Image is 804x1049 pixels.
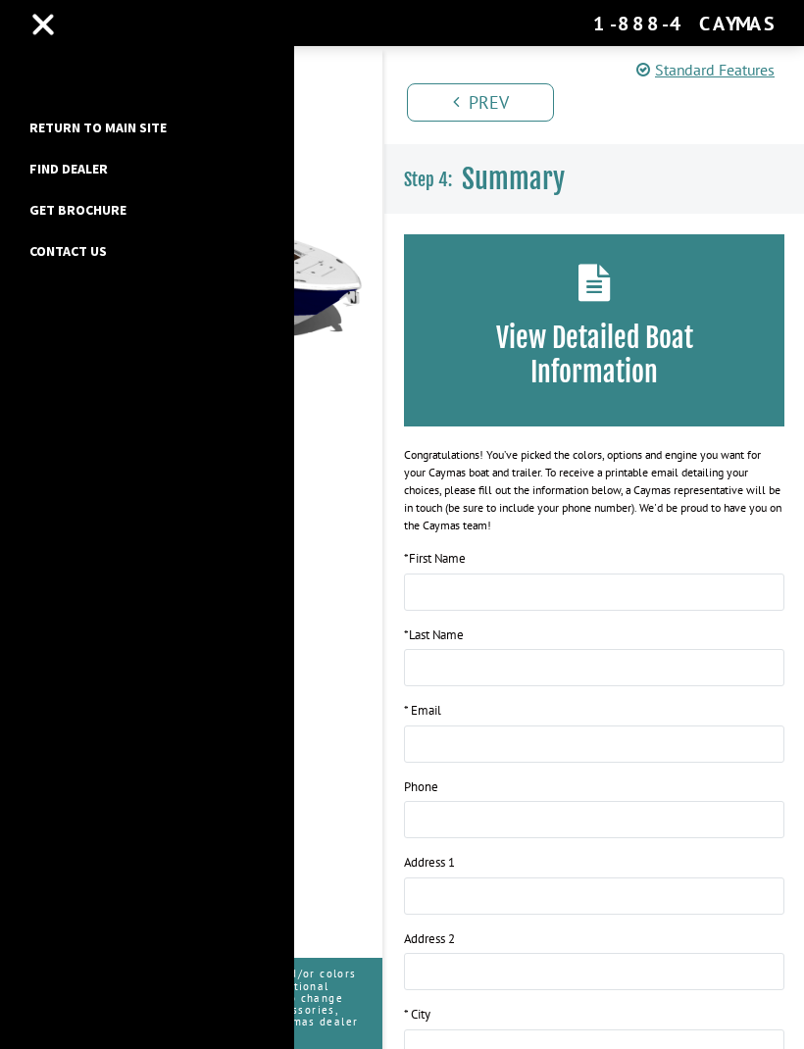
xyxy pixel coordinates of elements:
a: Standard Features [636,58,775,81]
label: First Name [404,549,466,569]
a: Contact Us [20,238,117,264]
h3: View Detailed Boat Information [433,321,755,389]
label: * City [404,1005,430,1024]
label: Phone [404,777,438,797]
label: Address 2 [404,929,455,949]
a: Find Dealer [20,156,118,181]
ul: Pagination [402,80,804,122]
label: Address 1 [404,853,455,873]
span: Summary [462,162,565,196]
div: Congratulations! You’ve picked the colors, options and engine you want for your Caymas boat and t... [404,446,784,534]
a: Get Brochure [20,197,136,223]
a: Return to main site [20,115,176,140]
div: 1-888-4CAYMAS [593,11,775,36]
a: Prev [407,83,554,122]
label: * Email [404,701,441,721]
label: Last Name [404,625,464,645]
